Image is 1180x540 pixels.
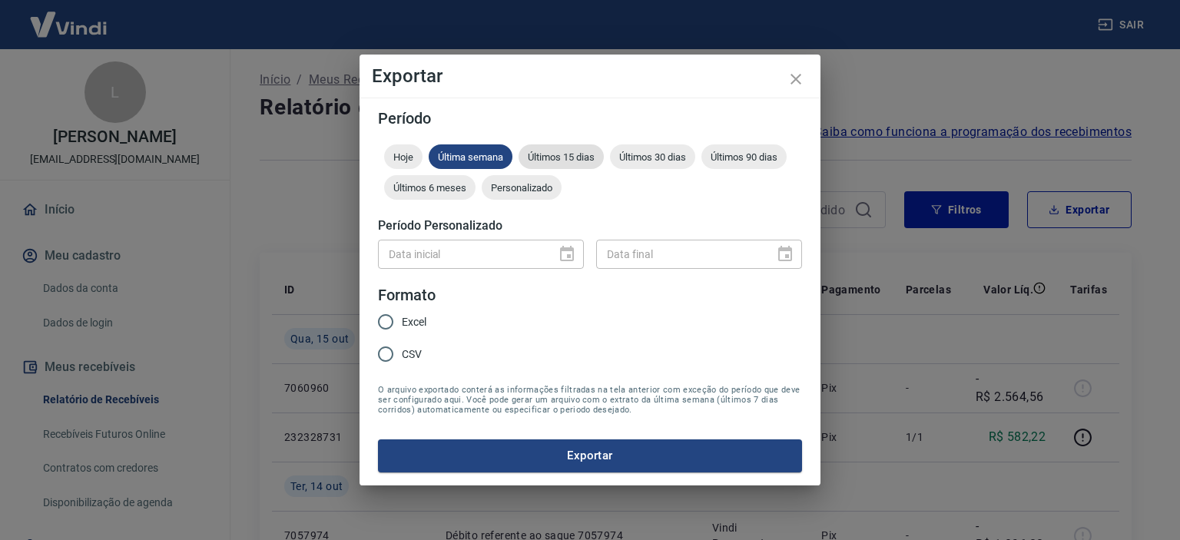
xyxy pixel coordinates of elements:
span: Últimos 90 dias [701,151,787,163]
span: Excel [402,314,426,330]
div: Últimos 15 dias [519,144,604,169]
h4: Exportar [372,67,808,85]
div: Últimos 90 dias [701,144,787,169]
input: DD/MM/YYYY [596,240,764,268]
legend: Formato [378,284,436,306]
span: Últimos 6 meses [384,182,476,194]
div: Últimos 6 meses [384,175,476,200]
h5: Período Personalizado [378,218,802,234]
div: Última semana [429,144,512,169]
span: Personalizado [482,182,562,194]
span: Hoje [384,151,423,163]
button: close [777,61,814,98]
h5: Período [378,111,802,126]
button: Exportar [378,439,802,472]
span: O arquivo exportado conterá as informações filtradas na tela anterior com exceção do período que ... [378,385,802,415]
div: Hoje [384,144,423,169]
span: Últimos 30 dias [610,151,695,163]
span: Última semana [429,151,512,163]
div: Personalizado [482,175,562,200]
div: Últimos 30 dias [610,144,695,169]
input: DD/MM/YYYY [378,240,545,268]
span: CSV [402,346,422,363]
span: Últimos 15 dias [519,151,604,163]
